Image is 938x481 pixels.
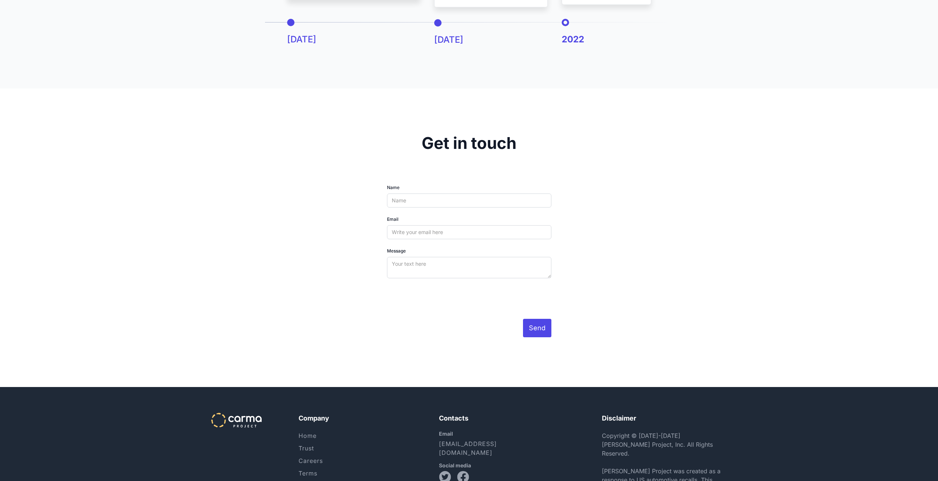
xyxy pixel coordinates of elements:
[523,319,551,337] input: Send
[299,413,386,424] h5: Company
[299,457,323,464] a: Careers
[387,185,551,191] label: Name
[439,440,497,456] a: [EMAIL_ADDRESS][DOMAIN_NAME]
[602,413,727,424] h5: Disclaimer
[287,35,421,44] p: [DATE]
[387,216,551,222] label: Email
[299,445,314,452] a: Trust
[299,470,317,477] a: Terms
[387,194,551,208] input: Name
[387,185,551,337] form: Email Form
[439,413,548,424] h5: Contacts
[439,463,548,468] h5: Social media
[299,432,317,439] a: Home
[439,431,548,436] h6: Email
[562,35,651,44] p: 2022
[387,225,551,239] input: Write your email here
[265,133,673,153] h2: Get in touch
[434,35,548,44] p: [DATE]
[387,248,551,254] label: Message
[387,287,499,316] iframe: reCAPTCHA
